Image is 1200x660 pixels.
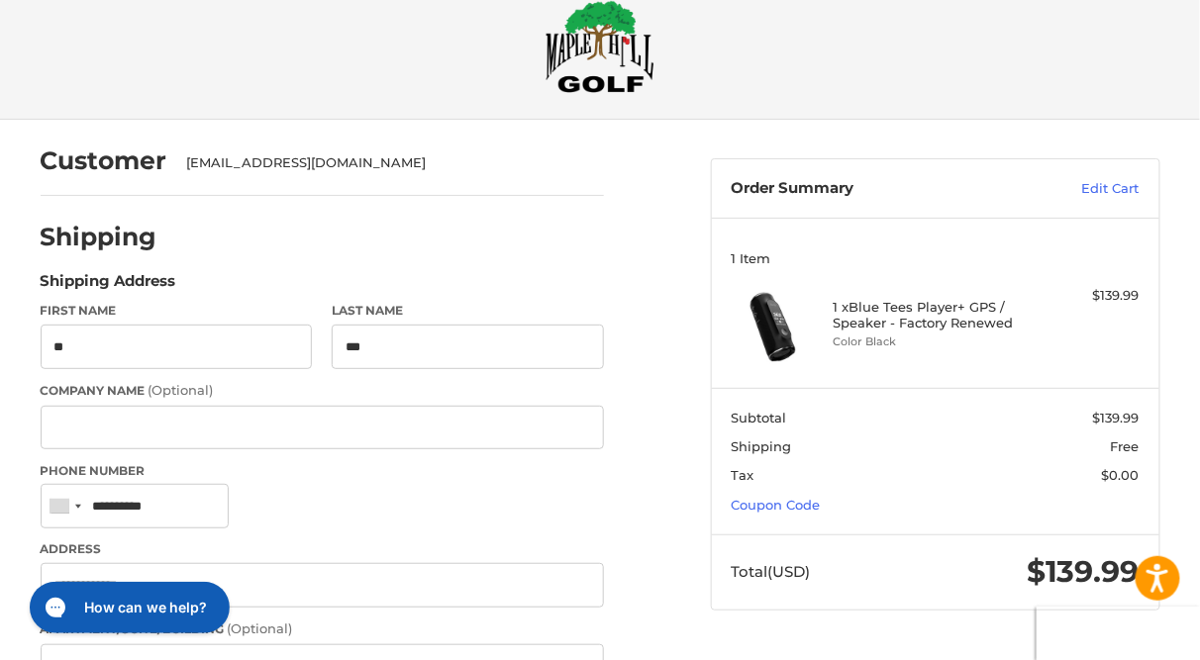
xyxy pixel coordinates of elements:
[41,222,157,252] h2: Shipping
[1111,438,1140,454] span: Free
[833,333,1033,350] li: Color Black
[1093,410,1140,425] span: $139.99
[41,540,604,558] label: Address
[731,250,1140,266] h3: 1 Item
[731,410,786,425] span: Subtotal
[41,145,167,176] h2: Customer
[149,382,214,398] small: (Optional)
[731,438,791,454] span: Shipping
[731,497,820,513] a: Coupon Code
[1027,553,1140,590] span: $139.99
[41,462,604,480] label: Phone Number
[186,153,584,173] div: [EMAIL_ADDRESS][DOMAIN_NAME]
[731,179,1009,199] h3: Order Summary
[731,467,753,483] span: Tax
[41,270,176,302] legend: Shipping Address
[1009,179,1140,199] a: Edit Cart
[41,381,604,401] label: Company Name
[228,620,293,636] small: (Optional)
[1102,467,1140,483] span: $0.00
[731,562,810,581] span: Total (USD)
[41,619,604,639] label: Apartment/Suite/Building
[332,302,604,320] label: Last Name
[1037,607,1200,660] iframe: Google Customer Reviews
[20,575,236,640] iframe: Gorgias live chat messenger
[1038,286,1140,306] div: $139.99
[833,299,1033,331] h4: 1 x Blue Tees Player+ GPS / Speaker - Factory Renewed
[41,302,313,320] label: First Name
